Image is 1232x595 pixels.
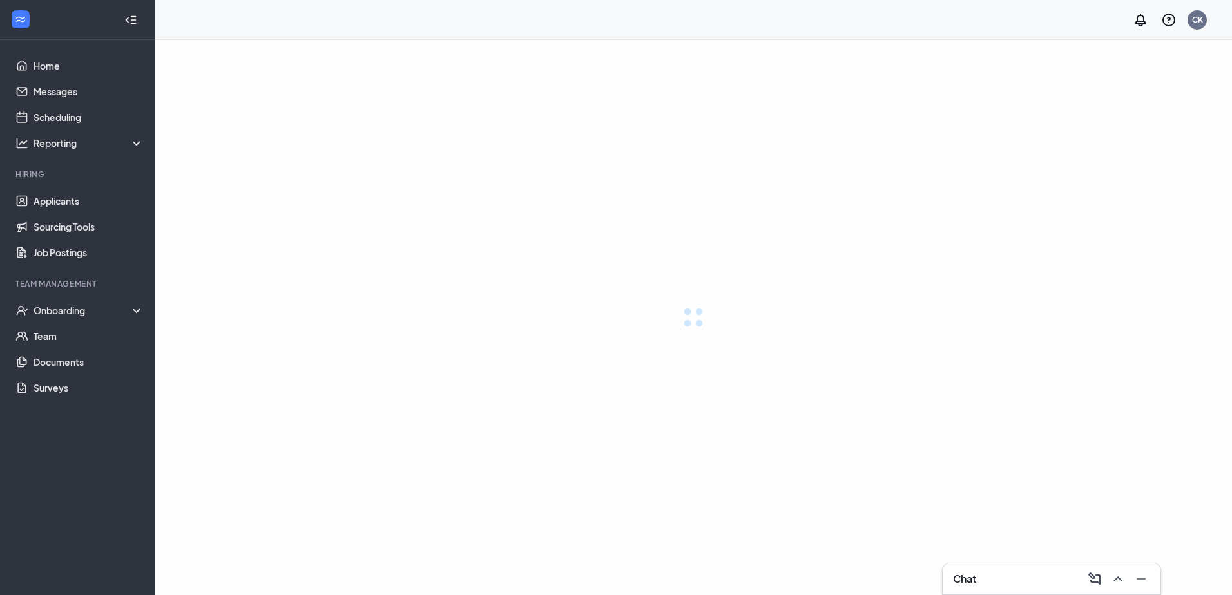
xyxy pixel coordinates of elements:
[34,375,144,401] a: Surveys
[34,323,144,349] a: Team
[1192,14,1203,25] div: CK
[34,137,144,149] div: Reporting
[15,169,141,180] div: Hiring
[34,240,144,265] a: Job Postings
[34,53,144,79] a: Home
[1133,12,1148,28] svg: Notifications
[1106,569,1127,589] button: ChevronUp
[15,278,141,289] div: Team Management
[34,79,144,104] a: Messages
[34,188,144,214] a: Applicants
[34,304,144,317] div: Onboarding
[14,13,27,26] svg: WorkstreamLogo
[15,304,28,317] svg: UserCheck
[1083,569,1104,589] button: ComposeMessage
[1133,571,1149,587] svg: Minimize
[1130,569,1150,589] button: Minimize
[953,572,976,586] h3: Chat
[1087,571,1102,587] svg: ComposeMessage
[1161,12,1177,28] svg: QuestionInfo
[15,137,28,149] svg: Analysis
[34,214,144,240] a: Sourcing Tools
[34,349,144,375] a: Documents
[124,14,137,26] svg: Collapse
[34,104,144,130] a: Scheduling
[1110,571,1126,587] svg: ChevronUp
